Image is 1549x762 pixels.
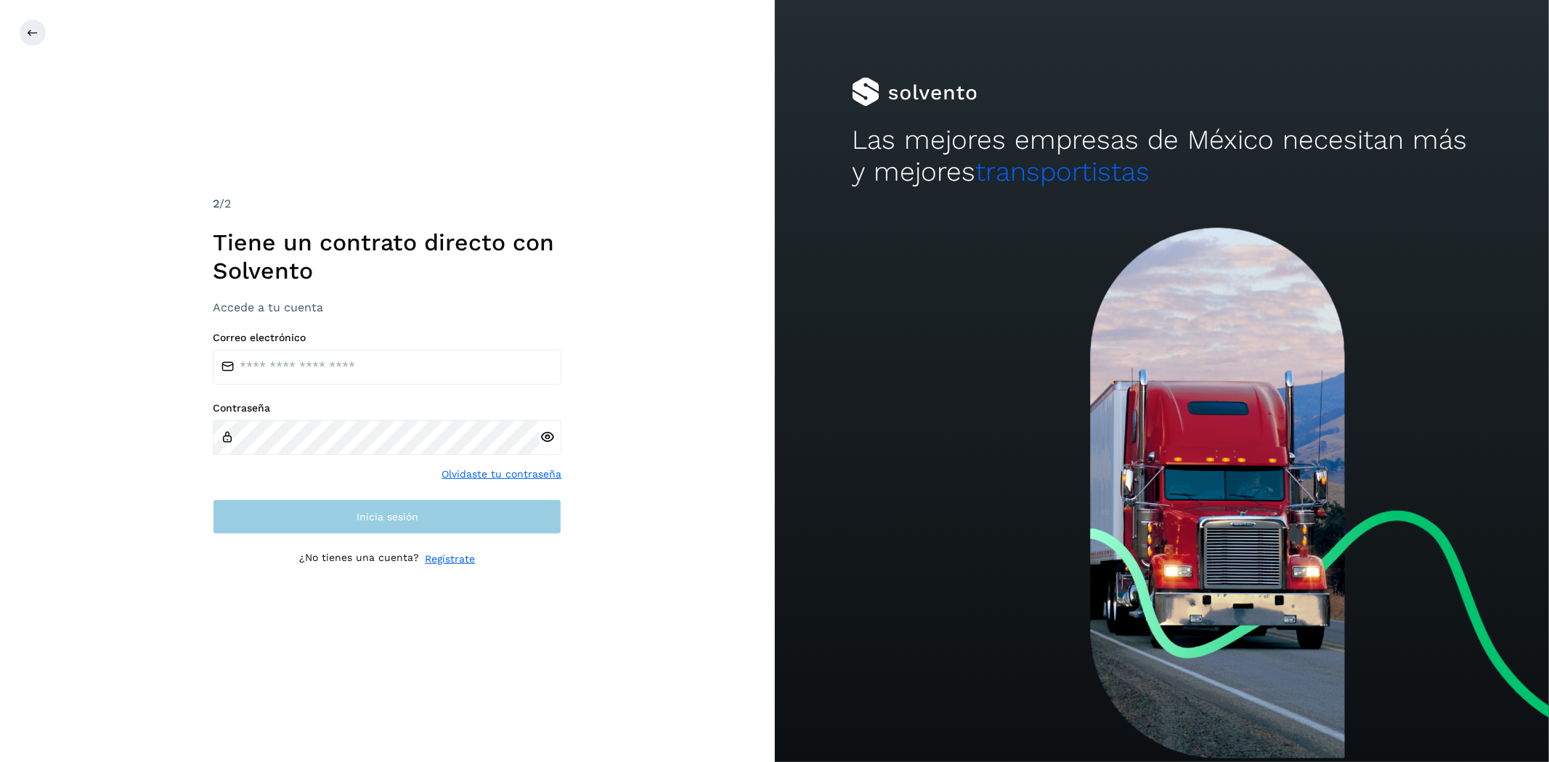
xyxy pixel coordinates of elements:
[213,332,561,344] label: Correo electrónico
[213,499,561,534] button: Inicia sesión
[213,402,561,414] label: Contraseña
[975,156,1150,187] span: transportistas
[299,552,419,567] p: ¿No tienes una cuenta?
[213,300,561,314] h3: Accede a tu cuenta
[213,197,219,210] span: 2
[357,512,418,522] span: Inicia sesión
[213,229,561,284] h1: Tiene un contrato directo con Solvento
[852,124,1471,189] h2: Las mejores empresas de México necesitan más y mejores
[425,552,475,567] a: Regístrate
[442,467,561,482] a: Olvidaste tu contraseña
[213,195,561,213] div: /2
